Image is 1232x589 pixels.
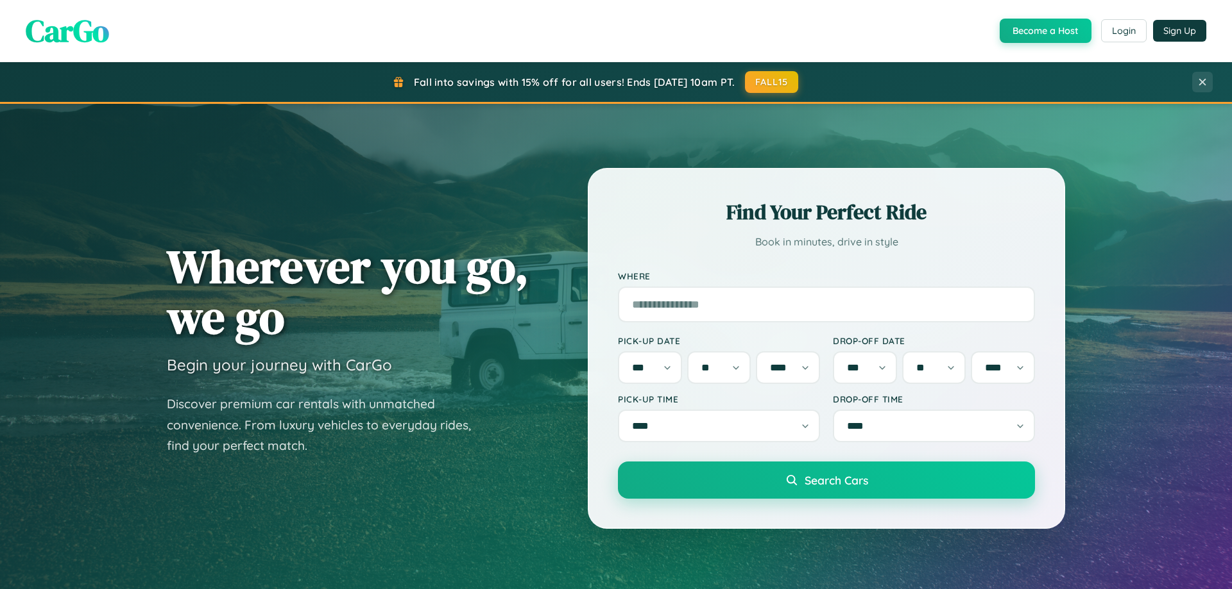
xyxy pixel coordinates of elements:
span: CarGo [26,10,109,52]
button: Sign Up [1153,20,1206,42]
h3: Begin your journey with CarGo [167,355,392,374]
p: Book in minutes, drive in style [618,233,1035,251]
span: Search Cars [805,473,868,487]
label: Where [618,270,1035,281]
p: Discover premium car rentals with unmatched convenience. From luxury vehicles to everyday rides, ... [167,394,488,456]
button: Login [1101,19,1147,42]
label: Drop-off Date [833,335,1035,346]
button: Search Cars [618,461,1035,499]
button: FALL15 [745,71,799,93]
label: Drop-off Time [833,394,1035,404]
label: Pick-up Date [618,335,820,346]
label: Pick-up Time [618,394,820,404]
h2: Find Your Perfect Ride [618,198,1035,226]
span: Fall into savings with 15% off for all users! Ends [DATE] 10am PT. [414,76,735,88]
h1: Wherever you go, we go [167,241,529,342]
button: Become a Host [1000,19,1091,43]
